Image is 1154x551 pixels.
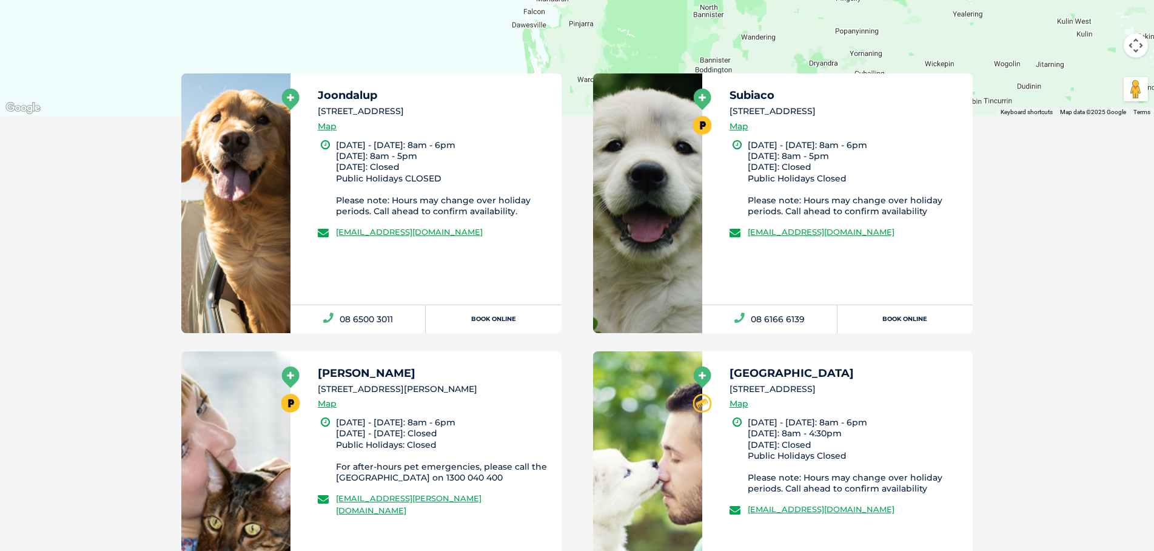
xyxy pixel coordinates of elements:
a: Map [730,120,748,134]
button: Map camera controls [1124,33,1148,58]
img: Google [3,100,43,116]
a: [EMAIL_ADDRESS][DOMAIN_NAME] [748,504,894,514]
a: [EMAIL_ADDRESS][DOMAIN_NAME] [336,227,483,237]
a: [EMAIL_ADDRESS][PERSON_NAME][DOMAIN_NAME] [336,493,481,515]
h5: Joondalup [318,90,551,101]
a: Book Online [426,305,561,333]
li: [STREET_ADDRESS] [730,383,962,396]
span: Map data ©2025 Google [1060,109,1126,115]
button: Keyboard shortcuts [1001,108,1053,117]
h5: [PERSON_NAME] [318,368,551,379]
a: 08 6166 6139 [702,305,837,333]
a: Map [730,397,748,411]
li: [STREET_ADDRESS] [318,105,551,118]
a: Open this area in Google Maps (opens a new window) [3,100,43,116]
a: Map [318,397,337,411]
li: [STREET_ADDRESS][PERSON_NAME] [318,383,551,396]
button: Drag Pegman onto the map to open Street View [1124,77,1148,101]
h5: Subiaco [730,90,962,101]
li: [STREET_ADDRESS] [730,105,962,118]
h5: [GEOGRAPHIC_DATA] [730,368,962,379]
a: Map [318,120,337,134]
a: Terms (opens in new tab) [1133,109,1150,115]
li: [DATE] - [DATE]: 8am - 6pm [DATE]: 8am - 5pm [DATE]: Closed Public Holidays CLOSED Please note: H... [336,140,551,217]
li: [DATE] - [DATE]: 8am - 6pm [DATE] - [DATE]: Closed Public Holidays: Closed For after-hours pet em... [336,417,551,483]
li: [DATE] - [DATE]: 8am - 6pm [DATE]: 8am - 5pm [DATE]: Closed Public Holidays Closed Please note: H... [748,140,962,217]
li: [DATE] - [DATE]: 8am - 6pm [DATE]: 8am - 4:30pm [DATE]: Closed Public Holidays Closed Please note... [748,417,962,494]
a: Book Online [837,305,973,333]
a: 08 6500 3011 [290,305,426,333]
a: [EMAIL_ADDRESS][DOMAIN_NAME] [748,227,894,237]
